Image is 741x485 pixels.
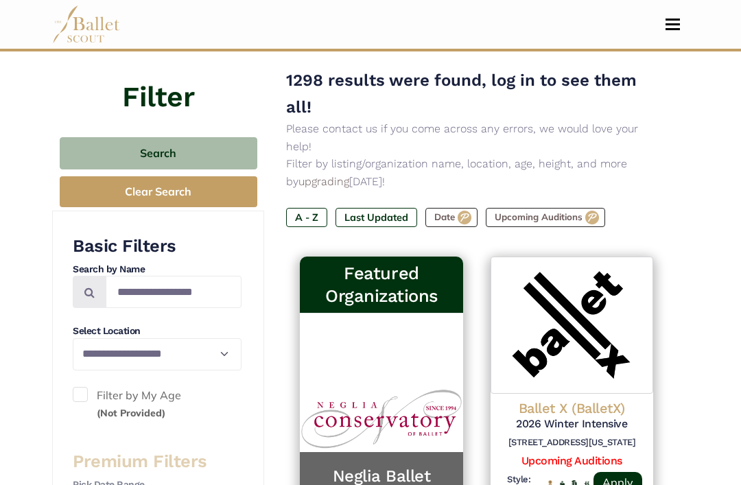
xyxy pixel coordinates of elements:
button: Search [60,138,257,170]
button: Toggle navigation [657,18,689,31]
p: Filter by listing/organization name, location, age, height, and more by [DATE]! [286,156,667,191]
h3: Premium Filters [73,451,242,473]
span: 1298 results were found, log in to see them all! [286,71,637,117]
label: Filter by My Age [73,388,242,423]
input: Search by names... [106,276,242,309]
h4: Filter [52,46,264,117]
img: Logo [491,257,653,394]
h4: Search by Name [73,263,242,277]
label: A - Z [286,209,327,228]
label: Last Updated [336,209,417,228]
p: Please contact us if you come across any errors, we would love your help! [286,121,667,156]
small: (Not Provided) [97,407,165,420]
h4: Ballet X (BalletX) [502,400,642,418]
h4: Select Location [73,325,242,339]
label: Upcoming Auditions [486,209,605,228]
h6: [STREET_ADDRESS][US_STATE] [502,438,642,449]
button: Clear Search [60,177,257,208]
label: Date [425,209,478,228]
h3: Basic Filters [73,235,242,258]
h5: 2026 Winter Intensive [502,418,642,432]
a: Upcoming Auditions [521,455,622,468]
h3: Featured Organizations [311,263,451,308]
a: upgrading [298,176,349,189]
